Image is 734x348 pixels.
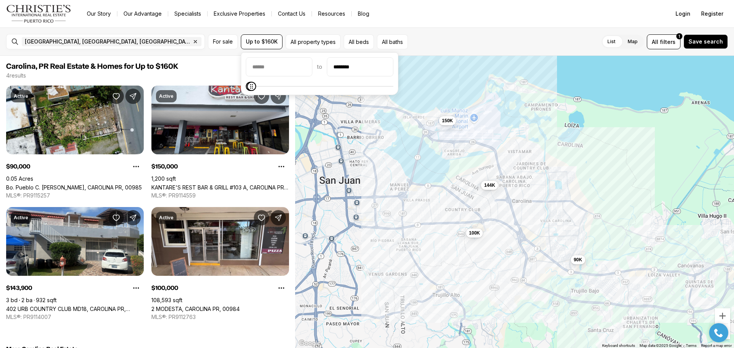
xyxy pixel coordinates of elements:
button: Share Property [125,89,141,104]
span: to [317,64,322,70]
label: List [601,35,622,49]
span: For sale [213,39,233,45]
input: priceMin [246,58,312,76]
img: logo [6,5,71,23]
button: For sale [208,34,238,49]
label: Map [622,35,644,49]
p: Active [14,215,28,221]
span: 90K [574,257,582,263]
span: 100K [469,230,480,236]
a: Specialists [168,8,207,19]
span: Save search [689,39,723,45]
button: Save Property: KANTARE'S REST BAR & GRILL #103 A [254,89,269,104]
span: Carolina, PR Real Estate & Homes for Up to $160K [6,63,178,70]
button: Save Property: Bo. Pueblo C. PEDRO ARZUAGA [109,89,124,104]
p: Active [159,215,174,221]
span: Login [676,11,690,17]
button: Property options [128,280,144,296]
a: KANTARE'S REST BAR & GRILL #103 A, CAROLINA PR, 00979 [151,184,289,191]
a: Report a map error [701,343,732,348]
p: 4 results [6,73,26,79]
span: 1 [679,33,680,39]
span: Up to $160K [246,39,278,45]
a: Resources [312,8,351,19]
span: [GEOGRAPHIC_DATA], [GEOGRAPHIC_DATA], [GEOGRAPHIC_DATA] [25,39,191,45]
input: priceMax [327,58,393,76]
button: All beds [344,34,374,49]
button: All baths [377,34,408,49]
button: All property types [286,34,341,49]
a: Our Advantage [117,8,168,19]
button: Share Property [271,89,286,104]
span: 150K [442,118,453,124]
button: Up to $160K [241,34,283,49]
button: 150K [439,116,456,125]
button: Register [697,6,728,21]
button: Contact Us [272,8,312,19]
span: Maximum [247,82,256,91]
button: 100K [466,228,483,238]
button: Allfilters1 [647,34,680,49]
a: Our Story [81,8,117,19]
button: Property options [274,159,289,174]
button: Save Property: 402 URB COUNTRY CLUB MD18 [109,210,124,225]
button: 90K [571,255,585,264]
a: Blog [352,8,375,19]
button: Property options [274,280,289,296]
button: Zoom in [715,308,730,324]
a: Bo. Pueblo C. PEDRO ARZUAGA, CAROLINA PR, 00985 [6,184,142,191]
button: Property options [128,159,144,174]
a: 2 MODESTA, CAROLINA PR, 00984 [151,306,240,312]
p: Active [14,93,28,99]
a: Exclusive Properties [208,8,271,19]
p: Active [159,93,174,99]
span: Minimum [246,82,255,91]
span: Map data ©2025 Google [640,343,681,348]
span: Register [701,11,723,17]
span: All [652,38,658,46]
button: Share Property [271,210,286,225]
button: Share Property [125,210,141,225]
button: Login [671,6,695,21]
button: Save Property: 2 MODESTA [254,210,269,225]
button: Save search [684,34,728,49]
button: 144K [481,181,498,190]
a: 402 URB COUNTRY CLUB MD18, CAROLINA PR, 00979 [6,306,144,312]
span: filters [660,38,676,46]
a: Terms (opens in new tab) [686,343,697,348]
span: 144K [484,182,495,188]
